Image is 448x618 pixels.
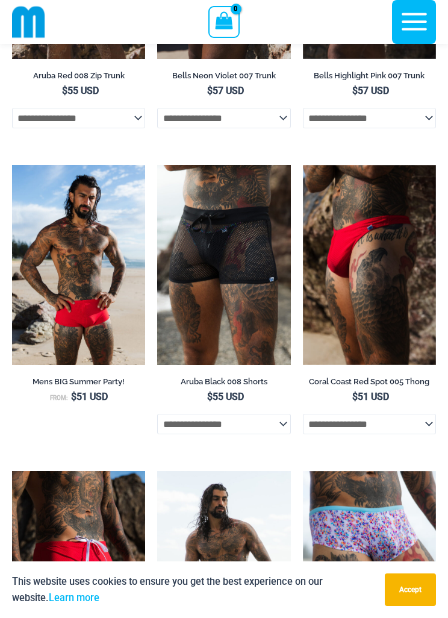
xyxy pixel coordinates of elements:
[62,85,99,96] bdi: 55 USD
[12,70,145,81] h2: Aruba Red 008 Zip Trunk
[207,391,244,402] bdi: 55 USD
[303,70,436,85] a: Bells Highlight Pink 007 Trunk
[157,165,290,365] a: Aruba Black 008 Shorts 01Aruba Black 008 Shorts 02Aruba Black 008 Shorts 02
[352,391,358,402] span: $
[303,70,436,81] h2: Bells Highlight Pink 007 Trunk
[71,391,108,402] bdi: 51 USD
[12,5,45,39] img: cropped mm emblem
[157,70,290,81] h2: Bells Neon Violet 007 Trunk
[71,391,76,402] span: $
[303,165,436,365] img: Coral Coast Red Spot 005 Thong 11
[12,165,145,365] a: Bondi Red Spot 007 Trunks 06Bondi Red Spot 007 Trunks 11Bondi Red Spot 007 Trunks 11
[303,165,436,365] a: Coral Coast Red Spot 005 Thong 11Coral Coast Red Spot 005 Thong 12Coral Coast Red Spot 005 Thong 12
[352,391,389,402] bdi: 51 USD
[208,6,239,37] a: View Shopping Cart, empty
[157,165,290,365] img: Aruba Black 008 Shorts 01
[207,85,213,96] span: $
[49,592,99,604] a: Learn more
[303,376,436,387] h2: Coral Coast Red Spot 005 Thong
[12,70,145,85] a: Aruba Red 008 Zip Trunk
[385,573,436,606] button: Accept
[303,376,436,391] a: Coral Coast Red Spot 005 Thong
[12,376,145,387] h2: Mens BIG Summer Party!
[12,165,145,365] img: Bondi Red Spot 007 Trunks 06
[50,395,68,401] span: From:
[352,85,358,96] span: $
[157,70,290,85] a: Bells Neon Violet 007 Trunk
[12,376,145,391] a: Mens BIG Summer Party!
[352,85,389,96] bdi: 57 USD
[207,85,244,96] bdi: 57 USD
[157,376,290,387] h2: Aruba Black 008 Shorts
[157,376,290,391] a: Aruba Black 008 Shorts
[207,391,213,402] span: $
[12,573,376,606] p: This website uses cookies to ensure you get the best experience on our website.
[62,85,67,96] span: $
